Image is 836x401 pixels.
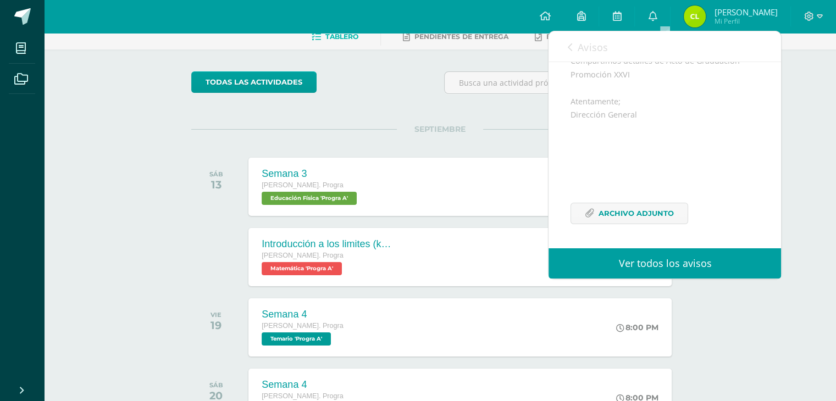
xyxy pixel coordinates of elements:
div: SÁB [209,381,223,389]
span: Entregadas [546,32,595,41]
div: SÁB [209,170,223,178]
a: Entregadas [535,28,595,46]
div: 13 [209,178,223,191]
div: Estimados padres de familia y)o encargados. Compartimos detalles de Acto de Graduación Promoción ... [571,27,759,237]
a: Archivo Adjunto [571,203,688,224]
a: todas las Actividades [191,71,317,93]
a: Pendientes de entrega [403,28,508,46]
div: Semana 4 [262,309,343,320]
span: [PERSON_NAME]. Progra [262,252,343,259]
span: Mi Perfil [714,16,777,26]
div: Semana 4 [262,379,359,391]
span: [PERSON_NAME]. Progra [262,392,343,400]
a: Tablero [312,28,358,46]
span: Pendientes de entrega [414,32,508,41]
input: Busca una actividad próxima aquí... [445,72,688,93]
div: 8:00 PM [616,322,658,332]
span: Temario 'Progra A' [262,332,331,346]
span: [PERSON_NAME]. Progra [262,181,343,189]
span: Educación Física 'Progra A' [262,192,357,205]
span: [PERSON_NAME] [714,7,777,18]
span: SEPTIEMBRE [397,124,483,134]
span: Avisos [578,41,607,54]
div: VIE [211,311,222,319]
span: [PERSON_NAME]. Progra [262,322,343,330]
span: Tablero [325,32,358,41]
a: Ver todos los avisos [549,248,781,279]
div: Semana 3 [262,168,359,180]
img: ac74a90173b91306a3e317577770672c.png [684,5,706,27]
div: Introducción a los limites (khan) [262,238,394,250]
div: 19 [211,319,222,332]
span: Archivo Adjunto [599,203,674,224]
span: Matemática 'Progra A' [262,262,342,275]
